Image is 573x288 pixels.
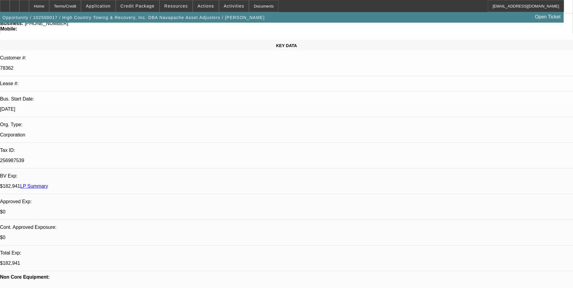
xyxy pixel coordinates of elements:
a: Open Ticket [533,12,563,22]
span: Activities [224,4,244,8]
button: Resources [160,0,192,12]
strong: Mobile: [0,26,17,31]
span: Resources [164,4,188,8]
span: Actions [198,4,214,8]
button: Activities [219,0,249,12]
button: Actions [193,0,219,12]
span: Application [86,4,111,8]
button: Application [81,0,115,12]
a: LP Summary [20,184,48,189]
span: Credit Package [121,4,155,8]
span: Opportunity / 102500017 / High Country Towing & Recovery, Inc. DBA Navapache Asset Adjusters / [P... [2,15,265,20]
button: Credit Package [116,0,159,12]
span: KEY DATA [276,43,297,48]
